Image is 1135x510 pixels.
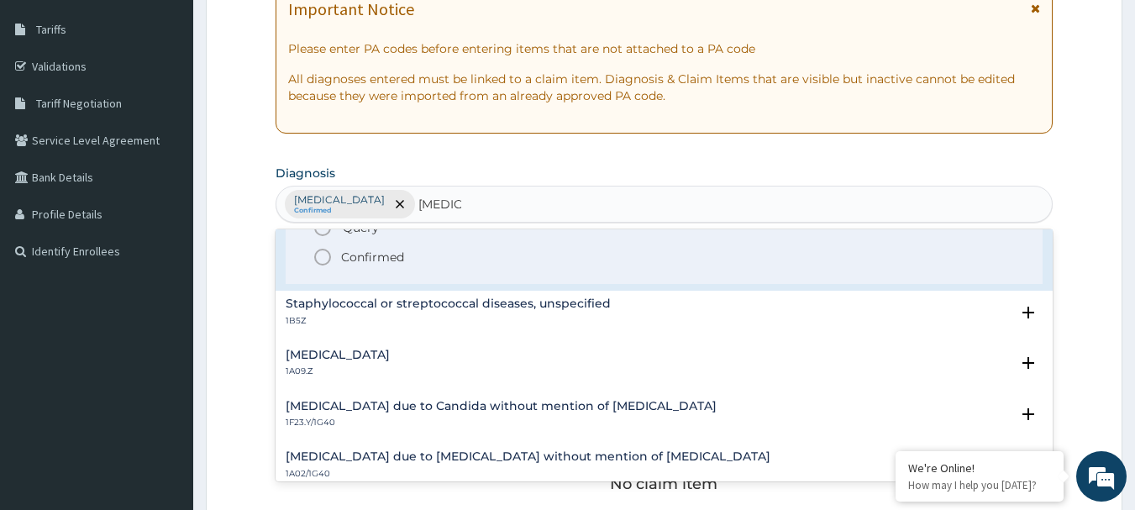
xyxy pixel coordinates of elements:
p: All diagnoses entered must be linked to a claim item. Diagnosis & Claim Items that are visible bu... [288,71,1041,104]
textarea: Type your message and hit 'Enter' [8,335,320,394]
h4: [MEDICAL_DATA] due to [MEDICAL_DATA] without mention of [MEDICAL_DATA] [286,450,770,463]
div: Chat with us now [87,94,282,116]
p: Please enter PA codes before entering items that are not attached to a PA code [288,40,1041,57]
div: Minimize live chat window [276,8,316,49]
p: No claim item [610,476,717,492]
span: remove selection option [392,197,407,212]
p: 1A09.Z [286,365,390,377]
p: 1B5Z [286,315,611,327]
p: 1F23.Y/1G40 [286,417,717,429]
i: status option filled [313,247,333,267]
img: d_794563401_company_1708531726252_794563401 [31,84,68,126]
small: Confirmed [294,207,385,215]
span: Tariffs [36,22,66,37]
label: Diagnosis [276,165,335,181]
i: open select status [1018,404,1038,424]
span: Tariff Negotiation [36,96,122,111]
p: [MEDICAL_DATA] [294,193,385,207]
i: open select status [1018,302,1038,323]
span: We're online! [97,150,232,319]
p: Confirmed [341,249,404,266]
p: 1A02/1G40 [286,468,770,480]
h4: [MEDICAL_DATA] [286,349,390,361]
h4: Staphylococcal or streptococcal diseases, unspecified [286,297,611,310]
h4: [MEDICAL_DATA] due to Candida without mention of [MEDICAL_DATA] [286,400,717,413]
div: We're Online! [908,460,1051,476]
i: open select status [1018,353,1038,373]
p: How may I help you today? [908,478,1051,492]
